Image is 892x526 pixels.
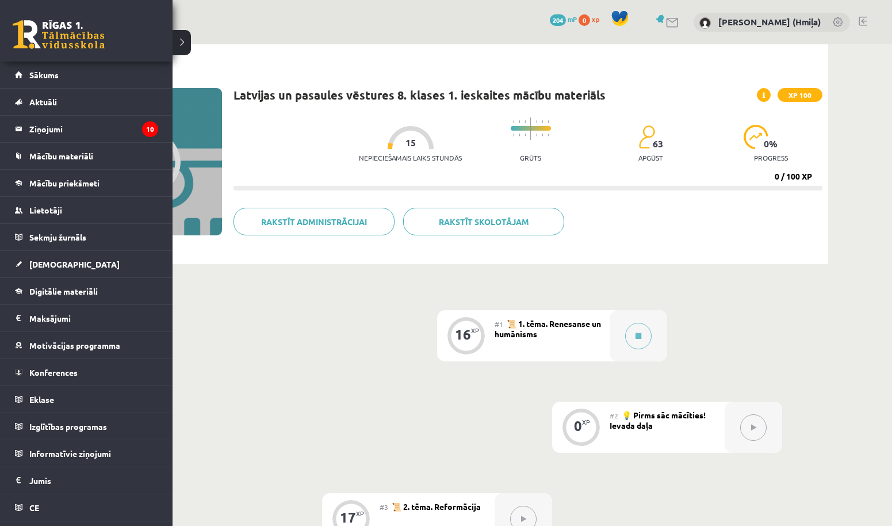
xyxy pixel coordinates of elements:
span: Eklase [29,394,54,405]
span: Sekmju žurnāls [29,232,86,242]
img: Anastasiia Khmil (Hmiļa) [699,17,711,29]
a: 204 mP [550,14,577,24]
span: Izglītības programas [29,421,107,432]
p: Grūts [520,154,541,162]
img: icon-progress-161ccf0a02000e728c5f80fcf4c31c7af3da0e1684b2b1d7c360e028c24a22f1.svg [744,125,768,149]
span: 63 [653,139,663,149]
a: Jumis [15,467,158,494]
img: icon-short-line-57e1e144782c952c97e751825c79c345078a6d821885a25fce030b3d8c18986b.svg [542,134,543,136]
a: Aktuāli [15,89,158,115]
img: icon-short-line-57e1e144782c952c97e751825c79c345078a6d821885a25fce030b3d8c18986b.svg [548,134,549,136]
img: students-c634bb4e5e11cddfef0936a35e636f08e4e9abd3cc4e673bd6f9a4125e45ecb1.svg [638,125,655,149]
a: Rīgas 1. Tālmācības vidusskola [13,20,105,49]
p: Nepieciešamais laiks stundās [359,154,462,162]
span: 📜 1. tēma. Renesanse un humānisms [495,318,601,339]
a: Rakstīt administrācijai [233,208,395,235]
div: XP [471,327,479,334]
img: icon-short-line-57e1e144782c952c97e751825c79c345078a6d821885a25fce030b3d8c18986b.svg [536,120,537,123]
span: Motivācijas programma [29,340,120,350]
span: [DEMOGRAPHIC_DATA] [29,259,120,269]
span: Jumis [29,475,51,486]
img: icon-long-line-d9ea69661e0d244f92f715978eff75569469978d946b2353a9bb055b3ed8787d.svg [530,117,531,140]
div: 17 [340,512,356,523]
a: Informatīvie ziņojumi [15,440,158,467]
img: icon-short-line-57e1e144782c952c97e751825c79c345078a6d821885a25fce030b3d8c18986b.svg [513,134,514,136]
img: icon-short-line-57e1e144782c952c97e751825c79c345078a6d821885a25fce030b3d8c18986b.svg [542,120,543,123]
span: #3 [380,502,388,512]
img: icon-short-line-57e1e144782c952c97e751825c79c345078a6d821885a25fce030b3d8c18986b.svg [536,134,537,136]
div: 16 [455,329,471,340]
a: Ziņojumi10 [15,116,158,142]
span: #1 [495,319,503,329]
a: 0 xp [579,14,605,24]
div: 0 [574,421,582,431]
span: Konferences [29,367,78,378]
span: 0 % [764,139,778,149]
a: [PERSON_NAME] (Hmiļa) [718,16,821,28]
a: [DEMOGRAPHIC_DATA] [15,251,158,277]
a: Lietotāji [15,197,158,223]
a: CE [15,494,158,521]
a: Motivācijas programma [15,332,158,359]
img: icon-short-line-57e1e144782c952c97e751825c79c345078a6d821885a25fce030b3d8c18986b.svg [548,120,549,123]
span: 0 [579,14,590,26]
span: 💡 Pirms sāc mācīties! Ievada daļa [610,410,706,430]
h1: Latvijas un pasaules vēstures 8. klases 1. ieskaites mācību materiāls [233,88,606,102]
span: 204 [550,14,566,26]
i: 10 [142,121,158,137]
a: Rakstīt skolotājam [403,208,564,235]
span: CE [29,502,39,513]
a: Maksājumi [15,305,158,331]
img: icon-short-line-57e1e144782c952c97e751825c79c345078a6d821885a25fce030b3d8c18986b.svg [525,120,526,123]
p: progress [754,154,788,162]
span: Lietotāji [29,205,62,215]
a: Sākums [15,62,158,88]
img: icon-short-line-57e1e144782c952c97e751825c79c345078a6d821885a25fce030b3d8c18986b.svg [525,134,526,136]
span: Mācību materiāli [29,151,93,161]
span: 📜 2. tēma. Reformācija [392,501,481,512]
a: Eklase [15,386,158,413]
span: Mācību priekšmeti [29,178,99,188]
span: Informatīvie ziņojumi [29,448,111,459]
span: Sākums [29,70,59,80]
a: Sekmju žurnāls [15,224,158,250]
img: icon-short-line-57e1e144782c952c97e751825c79c345078a6d821885a25fce030b3d8c18986b.svg [519,120,520,123]
legend: Ziņojumi [29,116,158,142]
p: apgūst [638,154,663,162]
span: 15 [405,138,416,148]
a: Mācību materiāli [15,143,158,169]
span: Aktuāli [29,97,57,107]
div: XP [356,510,364,517]
a: Konferences [15,359,158,386]
span: XP 100 [778,88,822,102]
a: Mācību priekšmeti [15,170,158,196]
span: Digitālie materiāli [29,286,98,296]
div: XP [582,419,590,425]
a: Digitālie materiāli [15,278,158,304]
a: Izglītības programas [15,413,158,440]
img: icon-short-line-57e1e144782c952c97e751825c79c345078a6d821885a25fce030b3d8c18986b.svg [513,120,514,123]
span: mP [568,14,577,24]
legend: Maksājumi [29,305,158,331]
span: #2 [610,411,618,420]
img: icon-short-line-57e1e144782c952c97e751825c79c345078a6d821885a25fce030b3d8c18986b.svg [519,134,520,136]
span: xp [592,14,599,24]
